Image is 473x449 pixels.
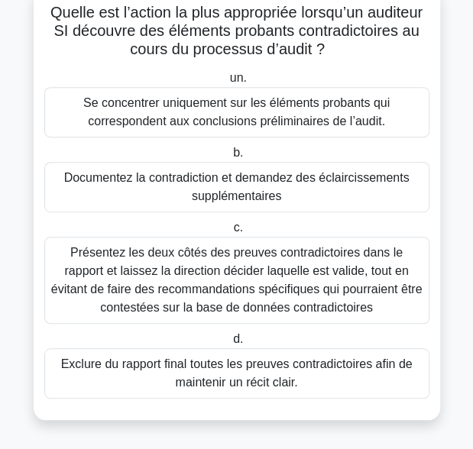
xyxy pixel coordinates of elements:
[44,162,429,212] div: Documentez la contradiction et demandez des éclaircissements supplémentaires
[50,4,423,57] font: Quelle est l’action la plus appropriée lorsqu’un auditeur SI découvre des éléments probants contr...
[44,237,429,324] div: Présentez les deux côtés des preuves contradictoires dans le rapport et laissez la direction déci...
[233,332,243,345] span: d.
[44,348,429,399] div: Exclure du rapport final toutes les preuves contradictoires afin de maintenir un récit clair.
[233,146,243,159] span: b.
[44,87,429,137] div: Se concentrer uniquement sur les éléments probants qui correspondent aux conclusions préliminaire...
[230,71,247,84] span: un.
[234,221,243,234] span: c.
